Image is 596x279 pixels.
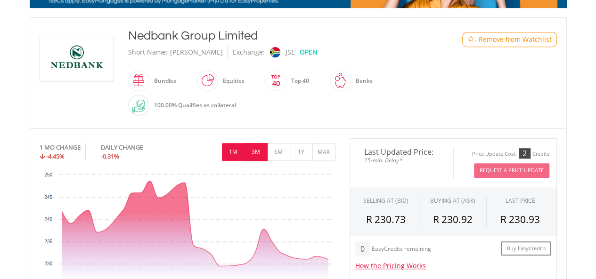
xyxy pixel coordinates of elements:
div: Exchange: [233,44,265,60]
div: SELLING AT (BID) [363,197,408,205]
div: JSE [286,44,295,60]
div: Short Name: [128,44,168,60]
button: 1M [222,143,245,161]
img: EQU.ZA.NED.png [41,37,112,81]
span: BUYING AT (ASK) [430,197,475,205]
div: Credits [532,151,549,158]
button: 1Y [290,143,313,161]
span: R 230.92 [433,213,473,226]
img: collateral-qualifying-green.svg [132,100,145,112]
div: Price Update Cost: [472,151,517,158]
span: 100.00% Qualifies as collateral [154,101,236,109]
div: 2 [519,148,531,159]
div: OPEN [300,44,318,60]
img: Watchlist [467,36,474,43]
div: Nedbank Group Limited [128,27,424,44]
button: MAX [312,143,335,161]
div: 0 [355,241,370,256]
img: jse.png [269,47,280,57]
div: Top 40 [286,70,309,92]
button: Watchlist - Remove from Watchlist [462,32,557,47]
button: 3M [245,143,268,161]
text: 235 [44,239,52,244]
span: -0.31% [101,152,119,160]
a: How the Pricing Works [355,261,426,270]
button: 6M [267,143,290,161]
div: [PERSON_NAME] [170,44,223,60]
span: 15-min. Delay* [357,156,446,165]
span: -4.45% [46,152,65,160]
text: 250 [44,172,52,177]
text: 230 [44,261,52,266]
div: DAILY CHANGE [101,143,175,152]
span: - Remove from Watchlist [474,35,552,44]
span: Last Updated Price: [357,148,446,156]
div: Banks [351,70,373,92]
span: R 230.73 [366,213,405,226]
a: Buy EasyCredits [501,241,551,256]
text: 245 [44,195,52,200]
div: 1 MO CHANGE [40,143,81,152]
div: Bundles [149,70,176,92]
div: EasyCredits remaining [372,246,431,254]
span: R 230.93 [500,213,540,226]
text: 240 [44,217,52,222]
div: Equities [218,70,245,92]
button: Request A Price Update [474,163,549,178]
div: LAST PRICE [506,197,535,205]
